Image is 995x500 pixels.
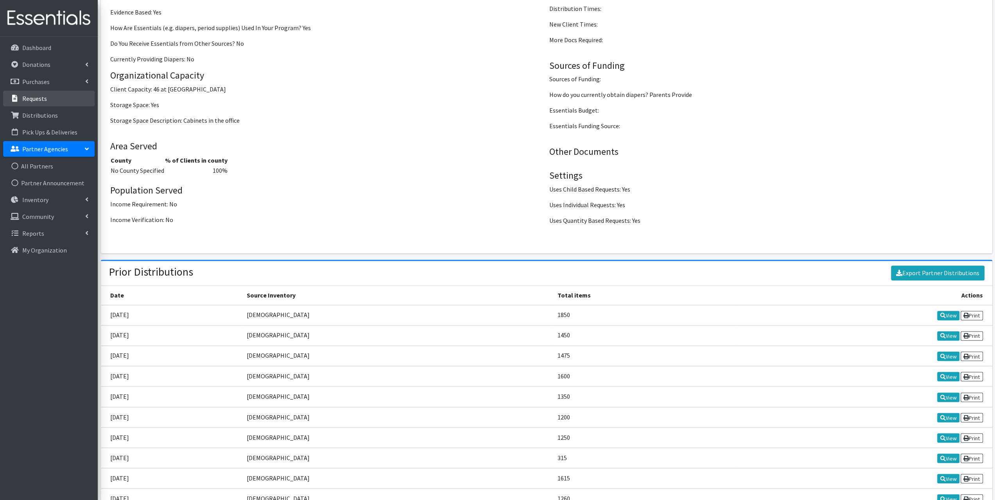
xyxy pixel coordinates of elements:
p: Distribution Times: [549,4,982,13]
a: Purchases [3,74,95,90]
a: Pick Ups & Deliveries [3,124,95,140]
td: [DEMOGRAPHIC_DATA] [242,407,552,427]
td: 1350 [552,386,735,407]
p: How do you currently obtain diapers? Parents Provide [549,90,982,99]
a: Print [961,413,983,422]
p: Do You Receive Essentials from Other Sources? No [110,39,543,48]
p: Essentials Funding Source: [549,121,982,131]
a: Dashboard [3,40,95,56]
td: [DEMOGRAPHIC_DATA] [242,427,552,448]
p: How Are Essentials (e.g. diapers, period supplies) Used In Your Program? Yes [110,23,543,32]
a: My Organization [3,242,95,258]
a: Inventory [3,192,95,208]
td: 1600 [552,366,735,386]
a: Print [961,331,983,341]
a: Print [961,311,983,320]
td: [DATE] [101,468,242,488]
a: View [937,474,959,483]
td: [DEMOGRAPHIC_DATA] [242,448,552,468]
a: View [937,311,959,320]
a: View [937,351,959,361]
p: Donations [22,61,50,68]
p: Income Verification: No [110,215,543,224]
td: 1450 [552,325,735,346]
td: 1250 [552,427,735,448]
td: [DEMOGRAPHIC_DATA] [242,346,552,366]
a: Print [961,372,983,381]
a: Print [961,453,983,463]
h2: Prior Distributions [109,265,193,279]
td: [DATE] [101,448,242,468]
a: Distributions [3,108,95,123]
a: All Partners [3,158,95,174]
td: 315 [552,448,735,468]
p: Uses Quantity Based Requests: Yes [549,216,982,225]
img: HumanEssentials [3,5,95,31]
td: 1615 [552,468,735,488]
a: Print [961,474,983,483]
td: [DATE] [101,366,242,386]
th: Actions [736,285,992,305]
p: Partner Agencies [22,145,68,153]
p: Inventory [22,196,48,204]
td: [DEMOGRAPHIC_DATA] [242,305,552,325]
td: [DEMOGRAPHIC_DATA] [242,325,552,346]
p: Community [22,213,54,220]
td: 100% [165,165,228,176]
h4: Settings [549,170,982,181]
a: View [937,392,959,402]
p: Requests [22,95,47,102]
p: Pick Ups & Deliveries [22,128,77,136]
p: More Docs Required: [549,35,982,45]
td: [DEMOGRAPHIC_DATA] [242,366,552,386]
td: [DATE] [101,386,242,407]
p: Purchases [22,78,50,86]
a: View [937,413,959,422]
td: 1475 [552,346,735,366]
p: Distributions [22,111,58,119]
p: My Organization [22,246,67,254]
p: Storage Space: Yes [110,100,543,109]
h4: Population Served [110,185,543,196]
h4: Sources of Funding [549,60,982,72]
p: Income Requirement: No [110,199,543,209]
a: Partner Agencies [3,141,95,157]
td: [DATE] [101,427,242,448]
td: [DATE] [101,346,242,366]
p: Sources of Funding: [549,74,982,84]
p: Dashboard [22,44,51,52]
p: Uses Child Based Requests: Yes [549,185,982,194]
a: View [937,433,959,443]
th: Date [101,285,242,305]
h4: Other Documents [549,146,982,158]
a: View [937,453,959,463]
a: Export Partner Distributions [891,265,984,280]
th: County [110,155,165,165]
td: 1200 [552,407,735,427]
th: Source Inventory [242,285,552,305]
td: [DEMOGRAPHIC_DATA] [242,468,552,488]
th: % of Clients in county [165,155,228,165]
a: View [937,372,959,381]
a: Partner Announcement [3,175,95,191]
a: Print [961,351,983,361]
h4: Area Served [110,141,543,152]
p: Currently Providing Diapers: No [110,54,543,64]
a: Community [3,209,95,224]
p: Storage Space Description: Cabinets in the office [110,116,543,125]
a: View [937,331,959,341]
td: [DATE] [101,305,242,325]
td: [DATE] [101,407,242,427]
p: Reports [22,229,44,237]
h4: Organizational Capacity [110,70,543,81]
a: Print [961,433,983,443]
td: No County Specified [110,165,165,176]
td: 1850 [552,305,735,325]
p: Uses Individual Requests: Yes [549,200,982,210]
a: Requests [3,91,95,106]
p: Essentials Budget: [549,106,982,115]
a: Print [961,392,983,402]
td: [DEMOGRAPHIC_DATA] [242,386,552,407]
th: Total items [552,285,735,305]
a: Donations [3,57,95,72]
